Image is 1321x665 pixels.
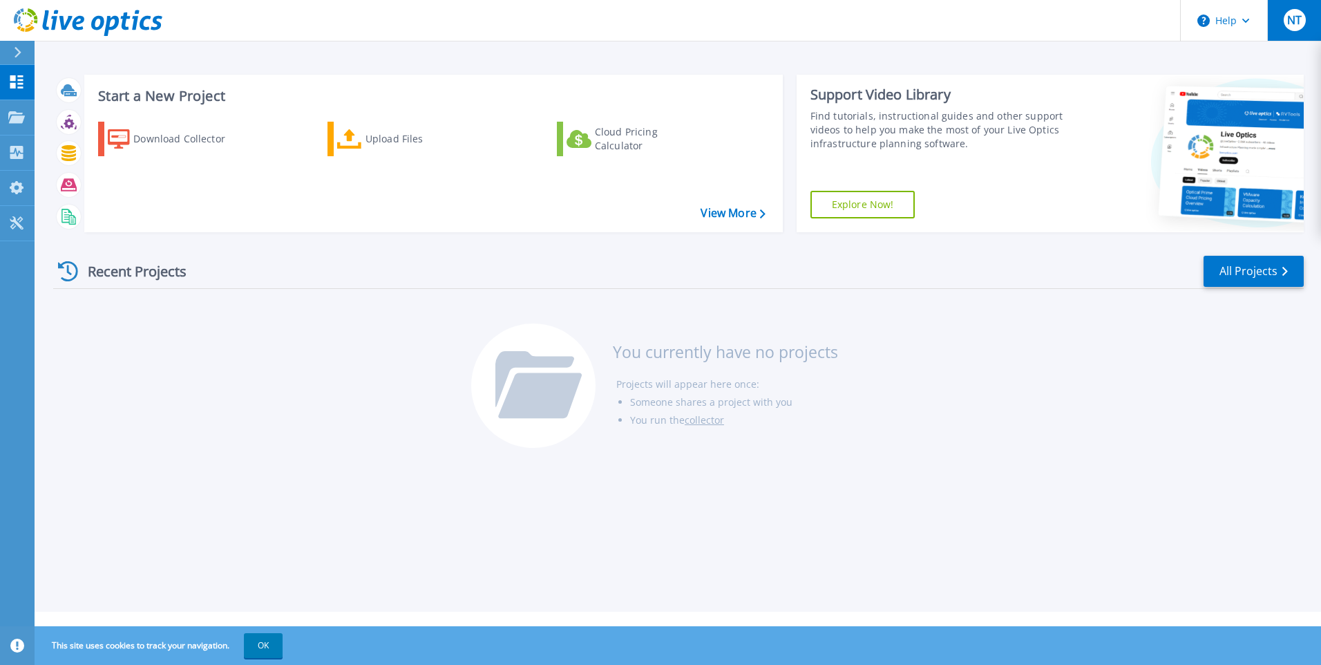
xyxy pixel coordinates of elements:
div: Find tutorials, instructional guides and other support videos to help you make the most of your L... [810,109,1069,151]
a: Cloud Pricing Calculator [557,122,711,156]
a: Upload Files [327,122,482,156]
h3: Start a New Project [98,88,765,104]
span: NT [1287,15,1302,26]
span: This site uses cookies to track your navigation. [38,633,283,658]
a: collector [685,413,724,427]
div: Upload Files [365,125,476,153]
h3: You currently have no projects [613,344,838,359]
button: OK [244,633,283,658]
div: Download Collector [133,125,244,153]
div: Cloud Pricing Calculator [595,125,705,153]
div: Recent Projects [53,254,205,288]
a: Download Collector [98,122,252,156]
a: All Projects [1204,256,1304,287]
li: Someone shares a project with you [630,393,838,411]
li: Projects will appear here once: [616,375,838,393]
a: Explore Now! [810,191,915,218]
a: View More [701,207,765,220]
li: You run the [630,411,838,429]
div: Support Video Library [810,86,1069,104]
